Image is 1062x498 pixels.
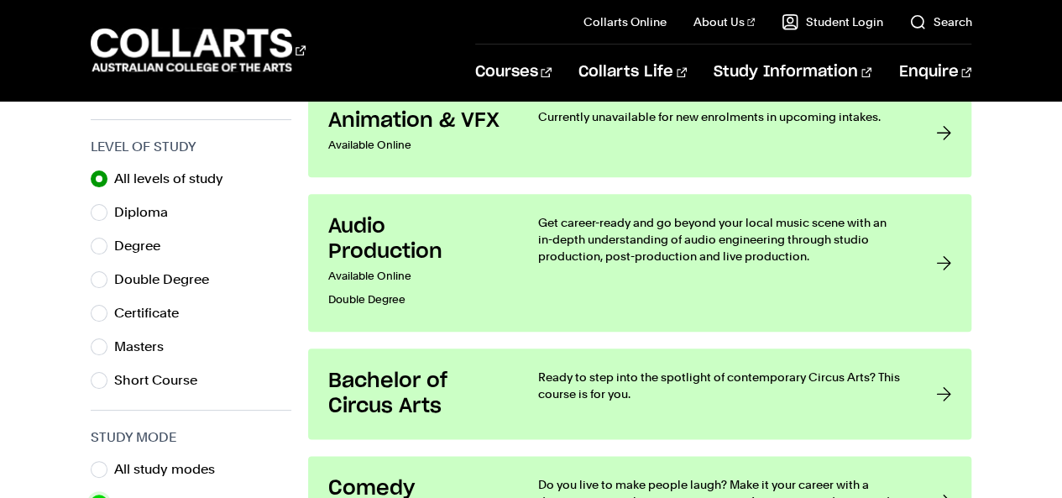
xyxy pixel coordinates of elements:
[114,201,181,224] label: Diploma
[328,214,505,265] h3: Audio Production
[693,13,756,30] a: About Us
[114,234,174,258] label: Degree
[308,349,972,439] a: Bachelor of Circus Arts Ready to step into the spotlight of contemporary Circus Arts? This course...
[328,265,505,288] p: Available Online
[114,268,222,291] label: Double Degree
[538,108,903,125] p: Currently unavailable for new enrolments in upcoming intakes.
[583,13,667,30] a: Collarts Online
[328,134,505,157] p: Available Online
[714,45,871,100] a: Study Information
[328,288,505,312] p: Double Degree
[328,369,505,419] h3: Bachelor of Circus Arts
[782,13,882,30] a: Student Login
[475,45,552,100] a: Courses
[308,88,972,177] a: Animation & VFX Available Online Currently unavailable for new enrolments in upcoming intakes.
[328,108,505,134] h3: Animation & VFX
[114,458,228,481] label: All study modes
[91,137,291,157] h3: Level of Study
[91,427,291,448] h3: Study Mode
[114,301,192,325] label: Certificate
[91,26,306,74] div: Go to homepage
[578,45,687,100] a: Collarts Life
[114,167,237,191] label: All levels of study
[538,369,903,402] p: Ready to step into the spotlight of contemporary Circus Arts? This course is for you.
[308,194,972,332] a: Audio Production Available OnlineDouble Degree Get career-ready and go beyond your local music sc...
[114,369,211,392] label: Short Course
[898,45,971,100] a: Enquire
[909,13,971,30] a: Search
[538,214,903,265] p: Get career-ready and go beyond your local music scene with an in-depth understanding of audio eng...
[114,335,177,359] label: Masters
